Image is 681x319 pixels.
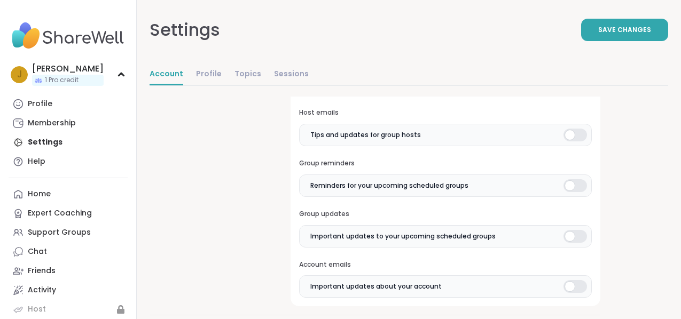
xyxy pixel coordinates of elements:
[9,185,128,204] a: Home
[9,281,128,300] a: Activity
[9,204,128,223] a: Expert Coaching
[28,189,51,200] div: Home
[9,114,128,133] a: Membership
[28,156,45,167] div: Help
[598,25,651,35] span: Save Changes
[9,94,128,114] a: Profile
[581,19,668,41] button: Save Changes
[28,246,47,257] div: Chat
[17,68,22,82] span: j
[28,99,52,109] div: Profile
[299,260,592,269] h3: Account emails
[234,64,261,85] a: Topics
[299,210,592,219] h3: Group updates
[28,208,92,219] div: Expert Coaching
[9,223,128,242] a: Support Groups
[9,261,128,281] a: Friends
[32,63,104,75] div: [PERSON_NAME]
[310,181,468,190] span: Reminders for your upcoming scheduled groups
[299,108,592,117] h3: Host emails
[150,17,220,43] div: Settings
[9,17,128,54] img: ShareWell Nav Logo
[28,285,56,296] div: Activity
[310,282,442,291] span: Important updates about your account
[9,242,128,261] a: Chat
[28,227,91,238] div: Support Groups
[196,64,222,85] a: Profile
[9,300,128,319] a: Host
[28,118,76,129] div: Membership
[28,266,56,276] div: Friends
[310,232,496,241] span: Important updates to your upcoming scheduled groups
[299,159,592,168] h3: Group reminders
[28,304,46,315] div: Host
[274,64,309,85] a: Sessions
[9,152,128,171] a: Help
[310,130,421,140] span: Tips and updates for group hosts
[150,64,183,85] a: Account
[45,76,79,85] span: 1 Pro credit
